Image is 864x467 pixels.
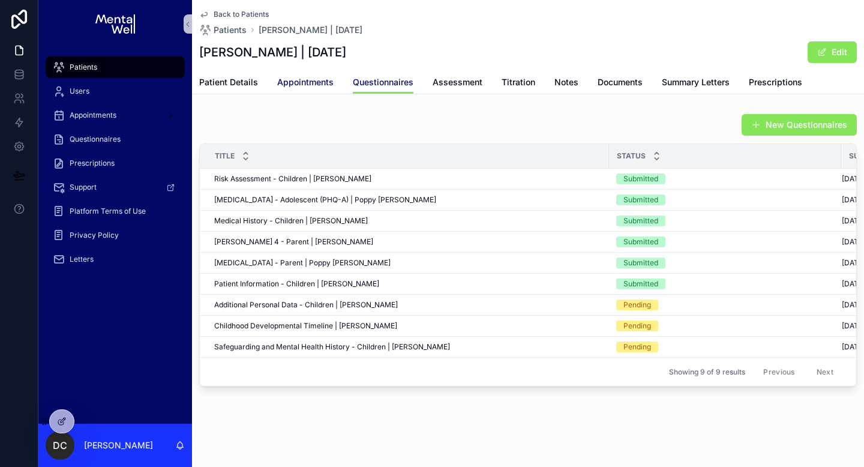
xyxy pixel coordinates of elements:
div: Pending [623,300,651,310]
span: Users [70,86,89,96]
div: Submitted [623,258,658,268]
a: Appointments [277,71,334,95]
a: Prescriptions [749,71,802,95]
span: Medical History - Children | [PERSON_NAME] [214,216,368,226]
a: Medical History - Children | [PERSON_NAME] [214,216,602,226]
span: Prescriptions [749,76,802,88]
span: Patients [70,62,97,72]
a: Submitted [616,237,834,247]
span: Childhood Developmental Timeline | [PERSON_NAME] [214,321,397,331]
div: Pending [623,342,651,352]
span: [MEDICAL_DATA] - Parent | Poppy [PERSON_NAME] [214,258,391,268]
span: Assessment [433,76,482,88]
span: Showing 9 of 9 results [669,367,745,377]
img: App logo [95,14,134,34]
a: Questionnaires [353,71,413,94]
button: Edit [808,41,857,63]
a: Documents [598,71,643,95]
span: Letters [70,255,94,264]
span: Notes [554,76,578,88]
span: Prescriptions [70,158,115,168]
a: Appointments [46,104,185,126]
span: Patient Details [199,76,258,88]
a: Pending [616,321,834,331]
a: Letters [46,249,185,270]
span: DC [53,438,67,453]
a: [MEDICAL_DATA] - Parent | Poppy [PERSON_NAME] [214,258,602,268]
span: Status [617,151,646,161]
a: Questionnaires [46,128,185,150]
div: Submitted [623,279,658,289]
span: Support [70,182,97,192]
span: Summary Letters [662,76,730,88]
div: Submitted [623,194,658,205]
div: Submitted [623,215,658,226]
a: Submitted [616,279,834,289]
div: Pending [623,321,651,331]
a: Notes [554,71,578,95]
span: Questionnaires [70,134,121,144]
span: Privacy Policy [70,230,119,240]
span: [PERSON_NAME] 4 - Parent | [PERSON_NAME] [214,237,373,247]
a: Submitted [616,258,834,268]
span: Documents [598,76,643,88]
a: Summary Letters [662,71,730,95]
div: Submitted [623,237,658,247]
a: Assessment [433,71,482,95]
span: Appointments [277,76,334,88]
span: Safeguarding and Mental Health History - Children | [PERSON_NAME] [214,342,450,352]
a: Submitted [616,173,834,184]
button: New Questionnaires [742,114,857,136]
a: Users [46,80,185,102]
a: Privacy Policy [46,224,185,246]
span: Title [215,151,235,161]
a: Risk Assessment - Children | [PERSON_NAME] [214,174,602,184]
a: [PERSON_NAME] 4 - Parent | [PERSON_NAME] [214,237,602,247]
span: Back to Patients [214,10,269,19]
a: Back to Patients [199,10,269,19]
a: Patients [46,56,185,78]
a: Submitted [616,194,834,205]
a: Patients [199,24,247,36]
a: [MEDICAL_DATA] - Adolescent (PHQ-A) | Poppy [PERSON_NAME] [214,195,602,205]
a: Childhood Developmental Timeline | [PERSON_NAME] [214,321,602,331]
span: [MEDICAL_DATA] - Adolescent (PHQ-A) | Poppy [PERSON_NAME] [214,195,436,205]
a: Pending [616,342,834,352]
div: scrollable content [38,48,192,286]
a: Prescriptions [46,152,185,174]
span: Appointments [70,110,116,120]
a: Safeguarding and Mental Health History - Children | [PERSON_NAME] [214,342,602,352]
span: Titration [502,76,535,88]
span: Questionnaires [353,76,413,88]
a: Pending [616,300,834,310]
div: Submitted [623,173,658,184]
a: Titration [502,71,535,95]
a: Submitted [616,215,834,226]
span: Risk Assessment - Children | [PERSON_NAME] [214,174,371,184]
h1: [PERSON_NAME] | [DATE] [199,44,346,61]
a: [PERSON_NAME] | [DATE] [259,24,362,36]
span: Patient Information - Children | [PERSON_NAME] [214,279,379,289]
a: Additional Personal Data - Children | [PERSON_NAME] [214,300,602,310]
p: [PERSON_NAME] [84,439,153,451]
a: Support [46,176,185,198]
span: Patients [214,24,247,36]
a: Patient Information - Children | [PERSON_NAME] [214,279,602,289]
a: Platform Terms of Use [46,200,185,222]
span: Additional Personal Data - Children | [PERSON_NAME] [214,300,398,310]
span: Platform Terms of Use [70,206,146,216]
a: Patient Details [199,71,258,95]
